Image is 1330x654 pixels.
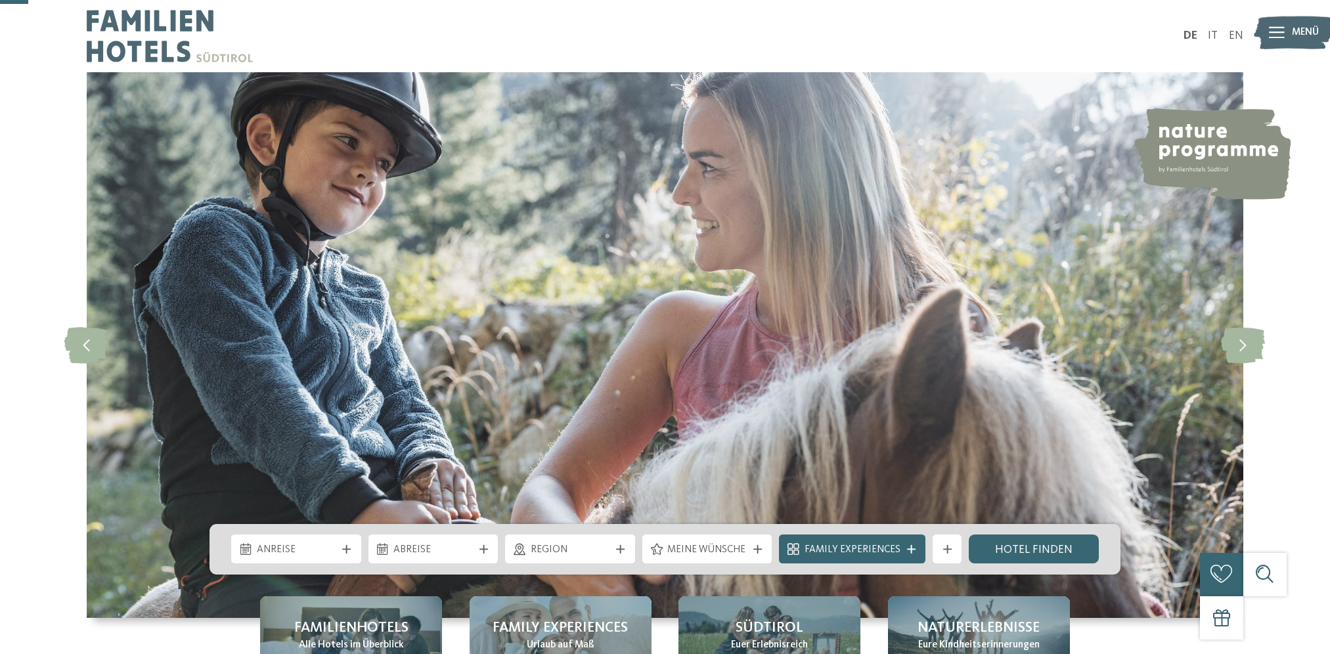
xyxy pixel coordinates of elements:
span: Menü [1292,26,1319,40]
a: EN [1229,30,1243,41]
span: Abreise [393,543,473,557]
span: Urlaub auf Maß [527,638,594,653]
img: Familienhotels Südtirol: The happy family places [87,72,1243,618]
span: Südtirol [736,618,803,638]
a: Hotel finden [969,534,1099,563]
span: Euer Erlebnisreich [731,638,808,653]
span: Familienhotels [294,618,409,638]
span: Region [531,543,610,557]
span: Meine Wünsche [667,543,747,557]
span: Anreise [257,543,336,557]
span: Family Experiences [805,543,900,557]
span: Naturerlebnisse [918,618,1040,638]
span: Family Experiences [493,618,628,638]
a: DE [1184,30,1197,41]
span: Eure Kindheitserinnerungen [918,638,1040,653]
a: IT [1208,30,1218,41]
span: Alle Hotels im Überblick [299,638,404,653]
img: nature programme by Familienhotels Südtirol [1132,108,1291,200]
